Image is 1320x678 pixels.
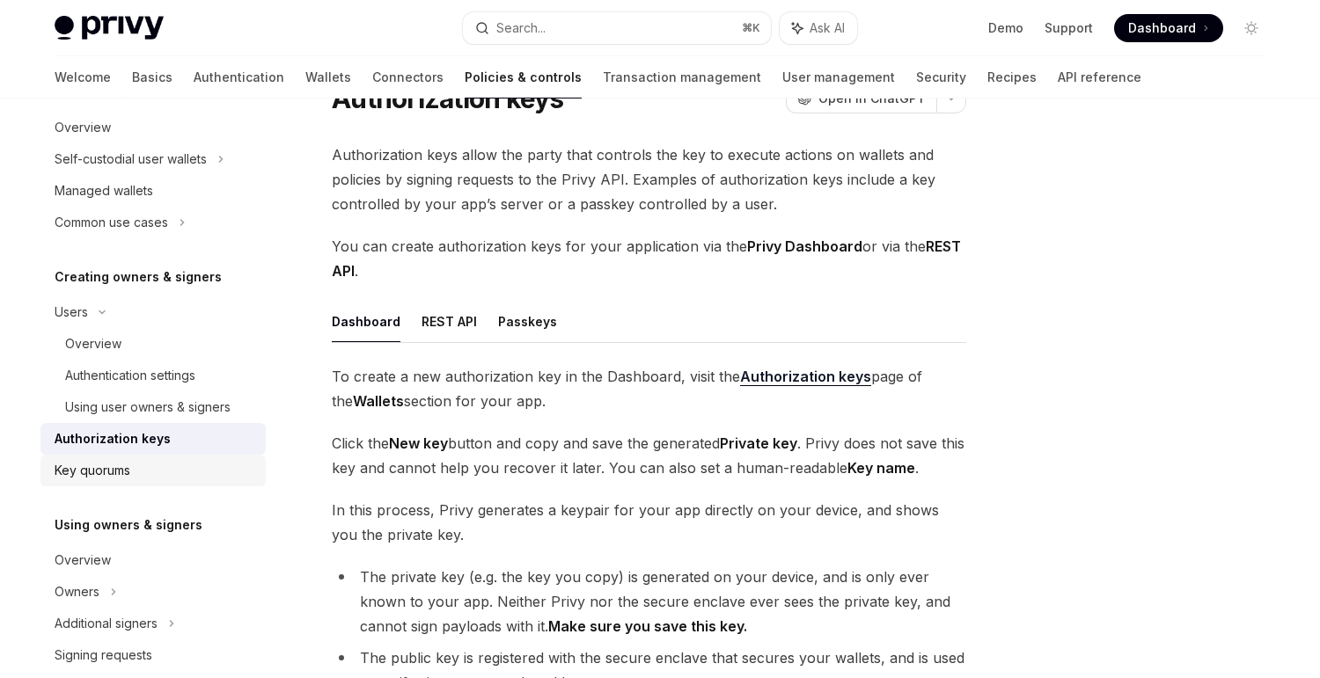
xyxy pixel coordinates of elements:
button: Passkeys [498,301,557,342]
a: Dashboard [1114,14,1223,42]
img: light logo [55,16,164,40]
a: API reference [1058,56,1141,98]
h1: Authorization keys [332,83,564,114]
span: ⌘ K [742,21,760,35]
div: Owners [55,581,99,602]
a: Demo [988,19,1023,37]
a: Overview [40,328,266,360]
strong: Key name [847,459,915,477]
div: Authorization keys [55,428,171,449]
a: Key quorums [40,455,266,486]
div: Key quorums [55,460,130,481]
div: Overview [55,117,111,138]
div: Signing requests [55,645,152,666]
div: Managed wallets [55,180,153,201]
span: Click the button and copy and save the generated . Privy does not save this key and cannot help y... [332,431,966,480]
button: Dashboard [332,301,400,342]
button: Search...⌘K [463,12,771,44]
a: Signing requests [40,639,266,671]
a: Security [916,56,966,98]
div: Users [55,302,88,323]
a: Authentication settings [40,360,266,391]
div: Authentication settings [65,365,195,386]
strong: Privy Dashboard [747,237,862,255]
a: User management [782,56,895,98]
span: Authorization keys allow the party that controls the key to execute actions on wallets and polici... [332,142,966,216]
h5: Using owners & signers [55,514,202,536]
a: Managed wallets [40,175,266,207]
a: Authorization keys [40,423,266,455]
button: Ask AI [780,12,857,44]
strong: Wallets [353,392,404,410]
a: Connectors [372,56,444,98]
span: To create a new authorization key in the Dashboard, visit the page of the section for your app. [332,364,966,413]
span: You can create authorization keys for your application via the or via the . [332,234,966,283]
a: Wallets [305,56,351,98]
button: REST API [422,301,477,342]
strong: Private key [720,434,797,452]
a: Basics [132,56,172,98]
span: Open in ChatGPT [818,90,926,107]
div: Overview [65,333,121,354]
a: Authentication [194,56,284,98]
div: Additional signers [55,613,158,634]
strong: New key [389,434,448,452]
button: Toggle dark mode [1237,14,1265,42]
span: Ask AI [810,19,845,37]
a: Welcome [55,56,111,98]
strong: Make sure you save this key. [548,617,747,635]
li: The private key (e.g. the key you copy) is generated on your device, and is only ever known to yo... [332,565,966,638]
button: Open in ChatGPT [786,84,936,113]
h5: Creating owners & signers [55,266,222,288]
a: Policies & controls [465,56,582,98]
div: Overview [55,550,111,571]
a: Transaction management [603,56,761,98]
a: Recipes [987,56,1037,98]
span: Dashboard [1128,19,1196,37]
span: In this process, Privy generates a keypair for your app directly on your device, and shows you th... [332,498,966,547]
div: Search... [496,18,546,39]
a: Support [1045,19,1093,37]
a: Using user owners & signers [40,391,266,423]
strong: Authorization keys [740,368,871,385]
div: Common use cases [55,212,168,233]
a: Authorization keys [740,368,871,386]
div: Self-custodial user wallets [55,149,207,170]
div: Using user owners & signers [65,397,231,418]
a: Overview [40,544,266,576]
a: Overview [40,112,266,143]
